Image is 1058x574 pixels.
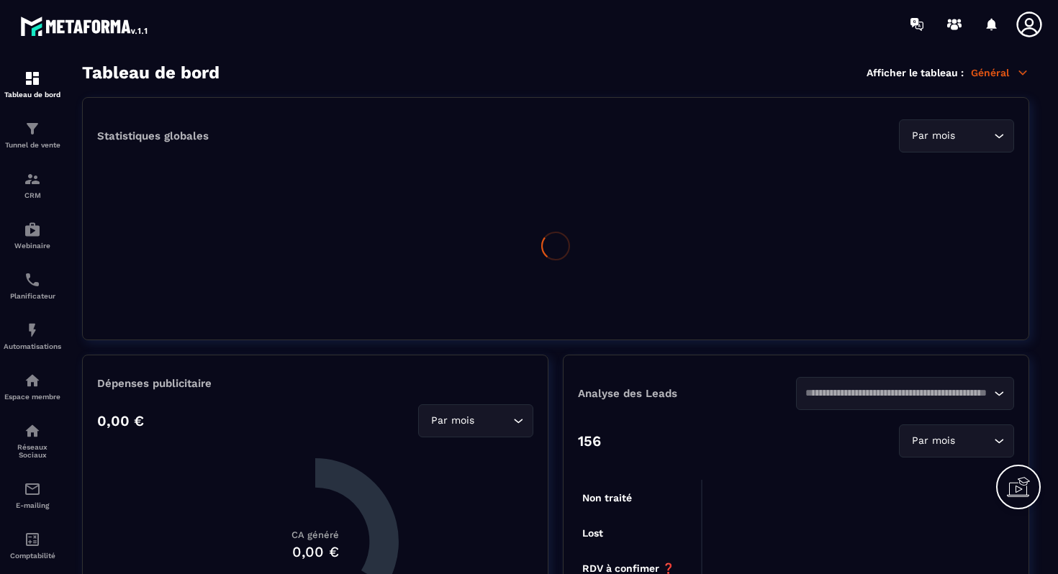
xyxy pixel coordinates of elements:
[24,322,41,339] img: automations
[796,377,1014,410] div: Search for option
[4,210,61,260] a: automationsautomationsWebinaire
[958,433,990,449] input: Search for option
[899,424,1014,457] div: Search for option
[4,411,61,470] a: social-networksocial-networkRéseaux Sociaux
[97,412,144,429] p: 0,00 €
[477,413,510,429] input: Search for option
[97,377,533,390] p: Dépenses publicitaire
[4,552,61,560] p: Comptabilité
[4,109,61,160] a: formationformationTunnel de vente
[24,531,41,548] img: accountant
[867,67,964,78] p: Afficher le tableau :
[899,119,1014,152] div: Search for option
[4,520,61,570] a: accountantaccountantComptabilité
[4,443,61,459] p: Réseaux Sociaux
[24,120,41,137] img: formation
[971,66,1029,79] p: Général
[4,361,61,411] a: automationsautomationsEspace membre
[4,59,61,109] a: formationformationTableau de bord
[24,70,41,87] img: formation
[4,260,61,311] a: schedulerschedulerPlanificateur
[578,387,796,400] p: Analyse des Leads
[24,372,41,389] img: automations
[4,393,61,401] p: Espace membre
[24,480,41,498] img: email
[578,432,601,450] p: 156
[908,433,958,449] span: Par mois
[805,386,990,401] input: Search for option
[24,170,41,188] img: formation
[582,527,603,539] tspan: Lost
[24,221,41,238] img: automations
[4,191,61,199] p: CRM
[4,311,61,361] a: automationsautomationsAutomatisations
[20,13,150,39] img: logo
[97,129,209,142] p: Statistiques globales
[4,292,61,300] p: Planificateur
[4,141,61,149] p: Tunnel de vente
[958,128,990,144] input: Search for option
[82,63,220,83] h3: Tableau de bord
[4,242,61,250] p: Webinaire
[582,492,632,504] tspan: Non traité
[4,160,61,210] a: formationformationCRM
[4,342,61,350] p: Automatisations
[24,271,41,288] img: scheduler
[24,422,41,439] img: social-network
[428,413,477,429] span: Par mois
[908,128,958,144] span: Par mois
[4,501,61,509] p: E-mailing
[418,404,533,437] div: Search for option
[4,91,61,99] p: Tableau de bord
[4,470,61,520] a: emailemailE-mailing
